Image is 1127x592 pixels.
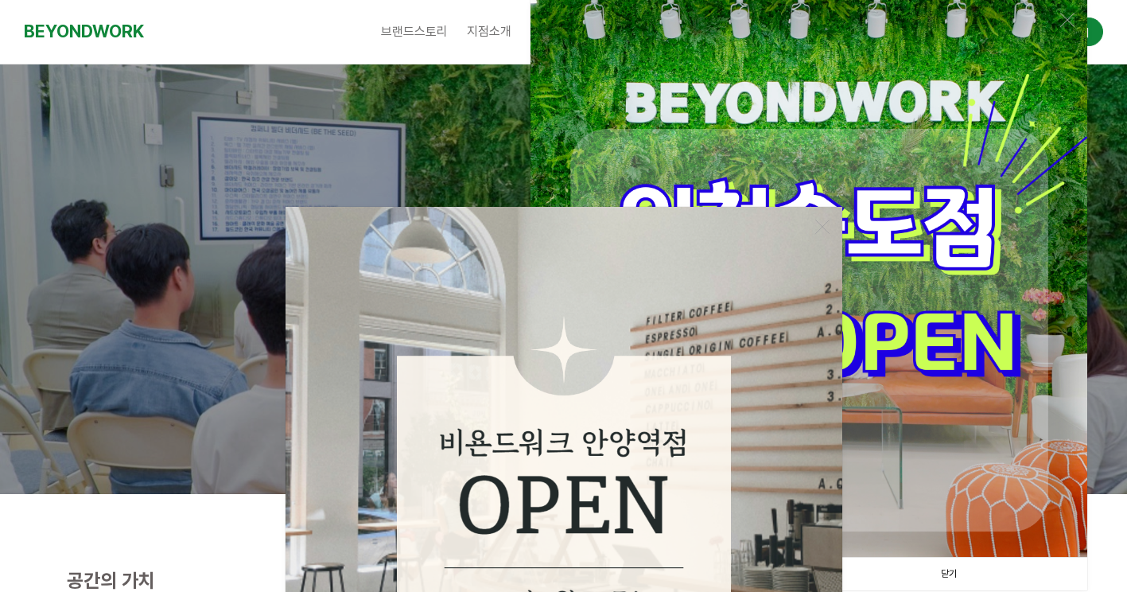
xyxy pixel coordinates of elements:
span: 브랜드스토리 [381,24,448,39]
a: BEYONDWORK [24,17,144,46]
strong: 공간의 가치 [67,569,155,592]
a: 닫기 [809,558,1087,590]
span: 지점소개 [467,24,511,39]
a: 지점소개 [457,12,521,52]
a: 브랜드스토리 [371,12,457,52]
a: 가맹안내 [521,12,585,52]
